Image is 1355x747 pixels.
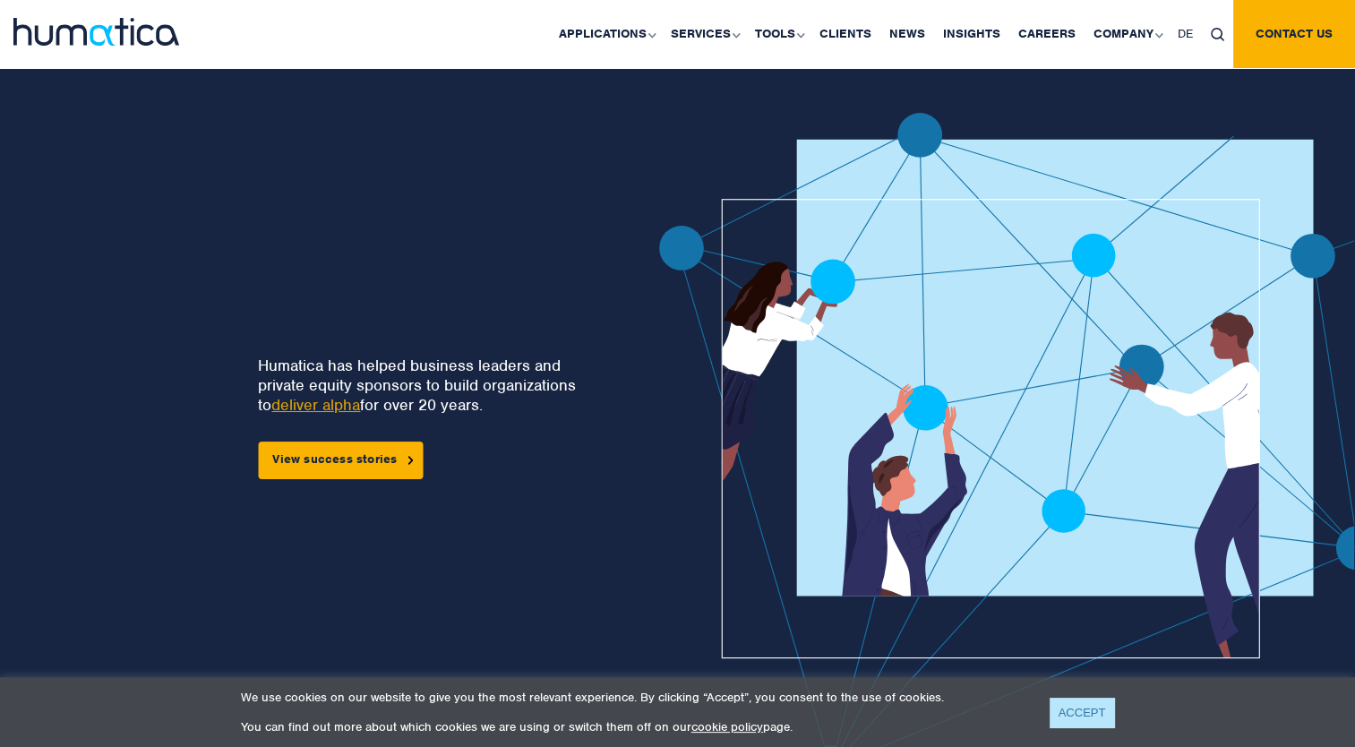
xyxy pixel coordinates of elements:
a: View success stories [258,442,423,479]
p: You can find out more about which cookies we are using or switch them off on our page. [241,719,1027,734]
img: search_icon [1211,28,1224,41]
a: ACCEPT [1050,698,1115,727]
img: arrowicon [407,456,413,464]
span: DE [1178,26,1193,41]
p: We use cookies on our website to give you the most relevant experience. By clicking “Accept”, you... [241,690,1027,705]
p: Humatica has helped business leaders and private equity sponsors to build organizations to for ov... [258,356,585,415]
img: logo [13,18,179,46]
a: cookie policy [691,719,763,734]
a: deliver alpha [271,395,360,415]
